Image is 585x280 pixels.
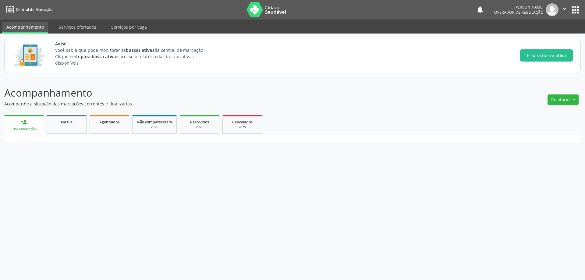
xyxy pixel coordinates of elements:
[4,85,408,101] p: Acompanhamento
[55,22,101,32] a: Serviços ofertados
[55,47,216,66] p: Você sabia que pode monitorar as da central de marcação? Clique em e acesse o relatório das busca...
[21,119,27,125] div: person_add
[4,5,52,15] a: Central de Marcação
[99,119,119,125] span: Agendados
[16,7,52,12] span: Central de Marcação
[184,125,215,129] div: 2025
[227,125,257,129] div: 2025
[527,52,566,59] span: Ir para busca ativa
[570,5,581,15] button: apps
[137,125,172,129] div: 2025
[126,47,154,53] strong: buscas ativas
[9,127,40,131] div: Nova marcação
[494,10,544,15] span: Operador de regulação
[2,22,48,34] a: Acompanhamento
[190,119,209,125] span: Resolvidos
[476,5,484,14] button: notifications
[558,3,570,16] button: 
[548,94,579,105] button: Relatórios
[546,3,558,16] img: img
[137,119,172,125] span: Não compareceram
[61,119,73,125] span: Na fila
[561,5,568,12] i: 
[4,101,408,107] p: Acompanhe a situação das marcações correntes e finalizadas
[55,41,216,47] span: Aviso
[12,42,47,69] img: Imagem de CalloutCard
[107,22,151,32] a: Serviços por vaga
[520,49,573,62] button: Ir para busca ativa
[494,5,544,10] div: [PERSON_NAME]
[232,119,253,125] span: Cancelados
[76,54,116,59] strong: Ir para busca ativa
